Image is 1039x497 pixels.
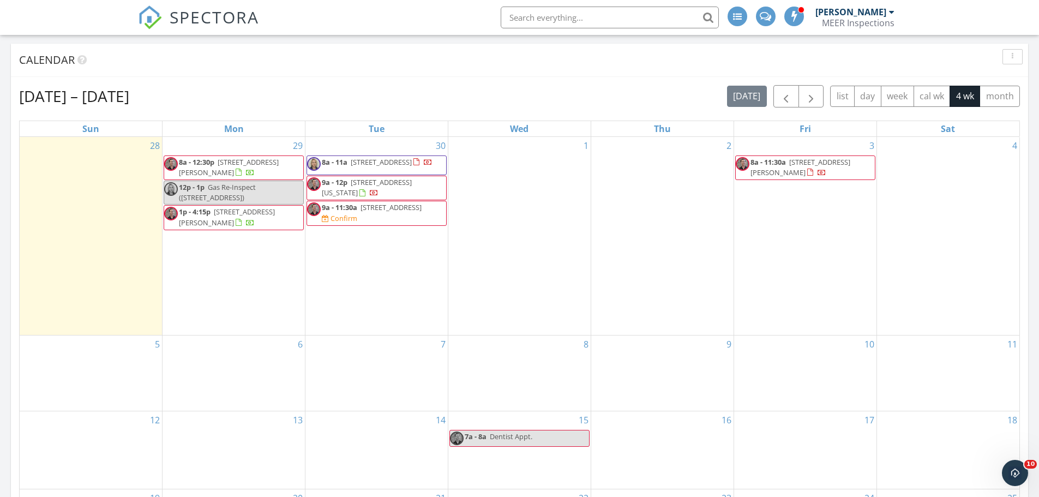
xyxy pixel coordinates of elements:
span: 9a - 12p [322,177,347,187]
td: Go to October 17, 2025 [734,411,876,489]
span: 7a - 8a [465,432,487,441]
div: [PERSON_NAME] [815,7,886,17]
td: Go to October 14, 2025 [305,411,448,489]
a: Go to September 29, 2025 [291,137,305,154]
div: MEER Inspections [822,17,894,28]
div: Confirm [331,214,357,223]
td: Go to October 3, 2025 [734,137,876,336]
span: [STREET_ADDRESS][PERSON_NAME] [179,207,275,227]
span: 12p - 1p [179,182,205,192]
a: Go to October 18, 2025 [1005,411,1019,429]
td: Go to October 7, 2025 [305,336,448,411]
button: [DATE] [727,86,767,107]
img: img_4998.jpeg [307,157,321,171]
a: 9a - 12p [STREET_ADDRESS][US_STATE] [322,177,412,197]
a: Saturday [939,121,957,136]
button: Next [798,85,824,107]
td: Go to October 9, 2025 [591,336,734,411]
span: 8a - 11:30a [750,157,786,167]
td: Go to September 28, 2025 [20,137,163,336]
td: Go to October 1, 2025 [448,137,591,336]
img: img_3681_1.jpg [450,432,464,445]
img: img_3681_1.jpg [307,202,321,216]
span: 8a - 12:30p [179,157,214,167]
td: Go to September 30, 2025 [305,137,448,336]
button: list [830,86,855,107]
td: Go to October 4, 2025 [876,137,1019,336]
img: img_3681_1.jpg [736,157,749,171]
a: Go to October 11, 2025 [1005,336,1019,353]
span: [STREET_ADDRESS] [351,157,412,167]
span: SPECTORA [170,5,259,28]
a: 1p - 4:15p [STREET_ADDRESS][PERSON_NAME] [164,205,304,230]
button: cal wk [914,86,951,107]
img: img_3681_1.jpg [164,207,178,220]
td: Go to October 2, 2025 [591,137,734,336]
a: Go to October 8, 2025 [581,336,591,353]
a: 1p - 4:15p [STREET_ADDRESS][PERSON_NAME] [179,207,275,227]
img: The Best Home Inspection Software - Spectora [138,5,162,29]
a: Go to October 4, 2025 [1010,137,1019,154]
a: Go to October 3, 2025 [867,137,876,154]
td: Go to October 5, 2025 [20,336,163,411]
a: Tuesday [367,121,387,136]
a: Go to October 6, 2025 [296,336,305,353]
a: 8a - 11:30a [STREET_ADDRESS][PERSON_NAME] [750,157,850,177]
button: day [854,86,881,107]
span: 1p - 4:15p [179,207,211,217]
td: Go to October 16, 2025 [591,411,734,489]
a: Go to October 7, 2025 [439,336,448,353]
a: 8a - 11a [STREET_ADDRESS] [322,157,433,167]
td: Go to October 18, 2025 [876,411,1019,489]
td: Go to October 10, 2025 [734,336,876,411]
span: [STREET_ADDRESS][PERSON_NAME] [179,157,279,177]
img: img_4998.jpeg [164,182,178,196]
img: img_3681_1.jpg [164,157,178,171]
a: SPECTORA [138,15,259,38]
td: Go to October 8, 2025 [448,336,591,411]
h2: [DATE] – [DATE] [19,85,129,107]
button: 4 wk [950,86,980,107]
a: Friday [797,121,813,136]
td: Go to October 12, 2025 [20,411,163,489]
span: Dentist Appt. [490,432,532,441]
a: Confirm [322,213,357,224]
a: Go to October 1, 2025 [581,137,591,154]
a: Go to October 12, 2025 [148,411,162,429]
a: 8a - 12:30p [STREET_ADDRESS][PERSON_NAME] [164,155,304,180]
a: Go to October 16, 2025 [719,411,734,429]
a: 9a - 11:30a [STREET_ADDRESS] Confirm [307,201,447,225]
td: Go to October 13, 2025 [163,411,305,489]
span: [STREET_ADDRESS] [361,202,422,212]
span: Calendar [19,52,75,67]
span: 10 [1024,460,1037,469]
span: [STREET_ADDRESS][PERSON_NAME] [750,157,850,177]
a: 8a - 11a [STREET_ADDRESS] [307,155,447,175]
button: Previous [773,85,799,107]
a: Go to October 5, 2025 [153,336,162,353]
td: Go to October 15, 2025 [448,411,591,489]
input: Search everything... [501,7,719,28]
iframe: Intercom live chat [1002,460,1028,486]
a: 8a - 11:30a [STREET_ADDRESS][PERSON_NAME] [735,155,875,180]
button: month [980,86,1020,107]
td: Go to October 11, 2025 [876,336,1019,411]
td: Go to September 29, 2025 [163,137,305,336]
a: 9a - 11:30a [STREET_ADDRESS] [322,202,422,212]
a: Go to October 2, 2025 [724,137,734,154]
a: Go to September 28, 2025 [148,137,162,154]
a: 8a - 12:30p [STREET_ADDRESS][PERSON_NAME] [179,157,279,177]
a: Go to October 13, 2025 [291,411,305,429]
a: Sunday [80,121,101,136]
a: Go to October 17, 2025 [862,411,876,429]
span: 9a - 11:30a [322,202,357,212]
a: Go to October 10, 2025 [862,336,876,353]
a: Go to October 15, 2025 [576,411,591,429]
a: Go to September 30, 2025 [434,137,448,154]
a: 9a - 12p [STREET_ADDRESS][US_STATE] [307,176,447,200]
span: Gas Re-Inspect ([STREET_ADDRESS]) [179,182,256,202]
td: Go to October 6, 2025 [163,336,305,411]
button: week [881,86,914,107]
span: 8a - 11a [322,157,347,167]
a: Go to October 14, 2025 [434,411,448,429]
